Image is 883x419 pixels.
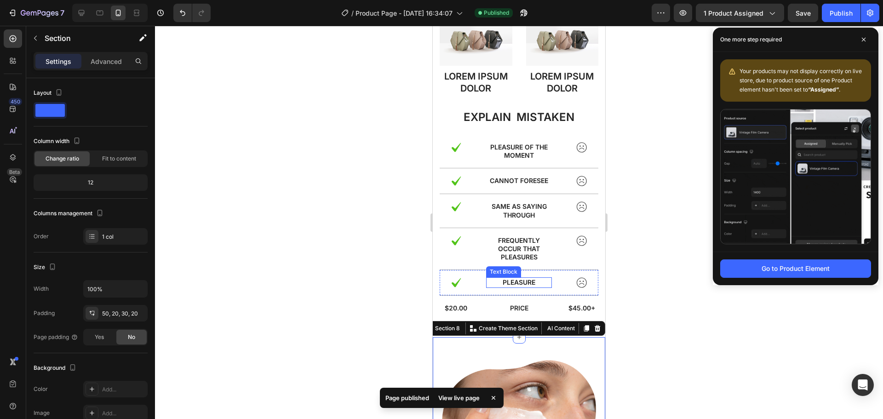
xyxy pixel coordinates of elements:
[433,391,485,404] div: View live page
[696,4,784,22] button: 1 product assigned
[102,385,145,394] div: Add...
[34,309,55,317] div: Padding
[720,35,782,44] p: One more step required
[54,151,118,159] p: cannot foresee
[8,278,39,287] p: $20.00
[740,68,862,93] span: Your products may not display correctly on live store, due to product source of one Product eleme...
[46,57,71,66] p: Settings
[9,98,22,105] div: 450
[18,252,29,262] img: gempages_432750572815254551-a8dbcb98-7050-4447-ba7b-34b244cf12ff.svg
[34,285,49,293] div: Width
[46,155,79,163] span: Change ratio
[143,150,155,161] img: gempages_432750572815254551-ed9ddb4d-ddf4-4ae7-ae73-be6a5f452558.svg
[34,385,48,393] div: Color
[34,333,78,341] div: Page padding
[796,9,811,17] span: Save
[7,168,22,176] div: Beta
[788,4,818,22] button: Save
[34,362,78,374] div: Background
[355,8,453,18] span: Product Page - [DATE] 16:34:07
[18,150,29,161] img: gempages_432750572815254551-a8dbcb98-7050-4447-ba7b-34b244cf12ff.svg
[4,4,69,22] button: 7
[433,26,605,419] iframe: Design area
[18,116,29,127] img: gempages_432750572815254551-a8dbcb98-7050-4447-ba7b-34b244cf12ff.svg
[484,9,509,17] span: Published
[54,278,118,287] p: Price
[46,298,105,307] p: Create Theme Section
[60,7,64,18] p: 7
[102,409,145,418] div: Add...
[45,33,120,44] p: Section
[54,177,118,193] p: same as saying through
[704,8,763,18] span: 1 product assigned
[128,333,135,341] span: No
[34,87,64,99] div: Layout
[143,252,155,262] img: gempages_432750572815254551-ed9ddb4d-ddf4-4ae7-ae73-be6a5f452558.svg
[822,4,860,22] button: Publish
[0,298,29,307] div: Section 8
[720,259,871,278] button: Go to Product Element
[18,176,29,186] img: gempages_432750572815254551-a8dbcb98-7050-4447-ba7b-34b244cf12ff.svg
[54,253,118,261] p: pleasure
[762,264,830,273] div: Go to Product Element
[95,333,104,341] span: Yes
[54,117,118,134] p: pleasure of the moment
[91,57,122,66] p: Advanced
[35,176,146,189] div: 12
[34,232,49,241] div: Order
[134,278,165,287] p: $45.00+
[8,84,165,98] p: explain mistaken
[34,409,50,417] div: Image
[34,261,58,274] div: Size
[34,135,82,148] div: Column width
[173,4,211,22] div: Undo/Redo
[351,8,354,18] span: /
[143,116,155,127] img: gempages_432750572815254551-ed9ddb4d-ddf4-4ae7-ae73-be6a5f452558.svg
[830,8,853,18] div: Publish
[143,210,155,220] img: gempages_432750572815254551-ed9ddb4d-ddf4-4ae7-ae73-be6a5f452558.svg
[8,45,79,69] p: Lorem ipsum dolor
[84,281,147,297] input: Auto
[102,155,136,163] span: Fit to content
[94,45,165,69] p: Lorem ipsum dolor
[385,393,429,402] p: Page published
[54,211,118,236] p: frequently occur that pleasures
[852,374,874,396] div: Open Intercom Messenger
[111,297,144,308] button: AI Content
[102,310,145,318] div: 50, 20, 30, 20
[102,233,145,241] div: 1 col
[808,86,839,93] b: “Assigned”
[55,242,86,250] div: Text Block
[143,176,155,186] img: gempages_432750572815254551-ed9ddb4d-ddf4-4ae7-ae73-be6a5f452558.svg
[34,207,105,220] div: Columns management
[18,210,29,220] img: gempages_432750572815254551-a8dbcb98-7050-4447-ba7b-34b244cf12ff.svg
